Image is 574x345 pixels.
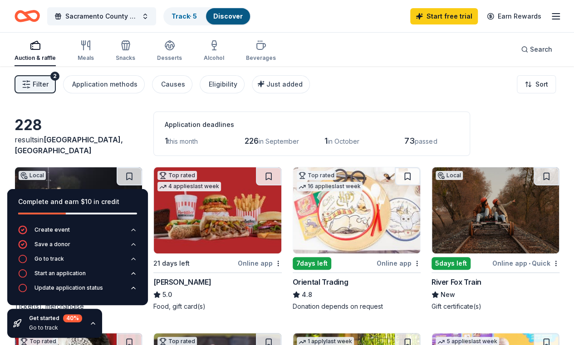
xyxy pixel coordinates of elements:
button: Save a donor [18,240,137,254]
div: Gift certificate(s) [432,302,559,311]
span: in September [259,137,299,145]
div: Meals [78,54,94,62]
div: results [15,134,142,156]
div: Application methods [72,79,137,90]
button: Application methods [63,75,145,93]
div: Online app [377,258,421,269]
div: 5 days left [432,257,471,270]
div: 16 applies last week [297,182,363,191]
span: in [15,135,123,155]
button: Snacks [116,36,135,66]
div: Update application status [34,284,103,292]
div: Causes [161,79,185,90]
button: Just added [252,75,310,93]
span: in October [328,137,359,145]
a: Track· 5 [172,12,197,20]
span: [GEOGRAPHIC_DATA], [GEOGRAPHIC_DATA] [15,135,123,155]
a: Start free trial [410,8,478,24]
div: Local [19,171,46,180]
img: Image for Portillo's [154,167,281,253]
button: Track· 5Discover [163,7,251,25]
span: 1 [165,136,168,146]
div: 40 % [63,314,82,322]
span: Search [530,44,552,55]
button: Start an application [18,269,137,283]
span: • [529,260,530,267]
div: Go to track [34,255,64,262]
div: 4 applies last week [157,182,221,191]
button: Beverages [246,36,276,66]
button: Causes [152,75,192,93]
div: Auction & raffle [15,54,56,62]
span: passed [415,137,437,145]
img: Image for Sacramento Republic FC [15,167,142,253]
button: Auction & raffle [15,36,56,66]
div: Top rated [297,171,336,180]
div: 2 [50,72,59,81]
div: Snacks [116,54,135,62]
a: Image for Sacramento Republic FCLocal5days leftOnline appSacramento Republic FCNewTicket(s), merc... [15,167,142,311]
button: Search [514,40,559,58]
span: 1 [324,136,328,146]
button: Go to track [18,254,137,269]
div: Online app Quick [492,258,559,269]
div: Top rated [157,171,197,180]
button: Eligibility [200,75,245,93]
button: Alcohol [204,36,224,66]
button: Filter2 [15,75,56,93]
span: Filter [33,79,49,90]
div: Desserts [157,54,182,62]
div: River Fox Train [432,277,481,287]
div: Local [436,171,463,180]
div: Oriental Trading [293,277,348,287]
div: Start an application [34,270,86,277]
div: Food, gift card(s) [153,302,281,311]
a: Image for Portillo'sTop rated4 applieslast week21 days leftOnline app[PERSON_NAME]5.0Food, gift c... [153,167,281,311]
span: this month [168,137,198,145]
div: Get started [29,314,82,322]
button: Sacramento County Sheriff's Office Rodeo Queen Pageant [47,7,156,25]
button: Meals [78,36,94,66]
div: 21 days left [153,258,190,269]
div: 228 [15,116,142,134]
a: Discover [213,12,243,20]
button: Create event [18,225,137,240]
div: Create event [34,226,70,233]
div: Online app [238,258,282,269]
button: Sort [517,75,556,93]
div: [PERSON_NAME] [153,277,211,287]
span: 226 [245,136,259,146]
a: Image for Oriental TradingTop rated16 applieslast week7days leftOnline appOriental Trading4.8Dona... [293,167,421,311]
span: 73 [404,136,415,146]
span: 4.8 [302,289,312,300]
div: Save a donor [34,241,70,248]
img: Image for River Fox Train [432,167,559,253]
div: Eligibility [209,79,237,90]
a: Home [15,5,40,27]
span: Sort [535,79,548,90]
span: Sacramento County Sheriff's Office Rodeo Queen Pageant [65,11,138,22]
div: Beverages [246,54,276,62]
button: Desserts [157,36,182,66]
a: Earn Rewards [481,8,547,24]
div: Complete and earn $10 in credit [18,196,137,207]
div: Donation depends on request [293,302,421,311]
div: 7 days left [293,257,331,270]
span: 5.0 [162,289,172,300]
img: Image for Oriental Trading [293,167,420,253]
span: Just added [266,80,303,88]
div: Application deadlines [165,119,459,130]
div: Alcohol [204,54,224,62]
span: New [441,289,455,300]
a: Image for River Fox TrainLocal5days leftOnline app•QuickRiver Fox TrainNewGift certificate(s) [432,167,559,311]
button: Update application status [18,283,137,298]
div: Go to track [29,324,82,331]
